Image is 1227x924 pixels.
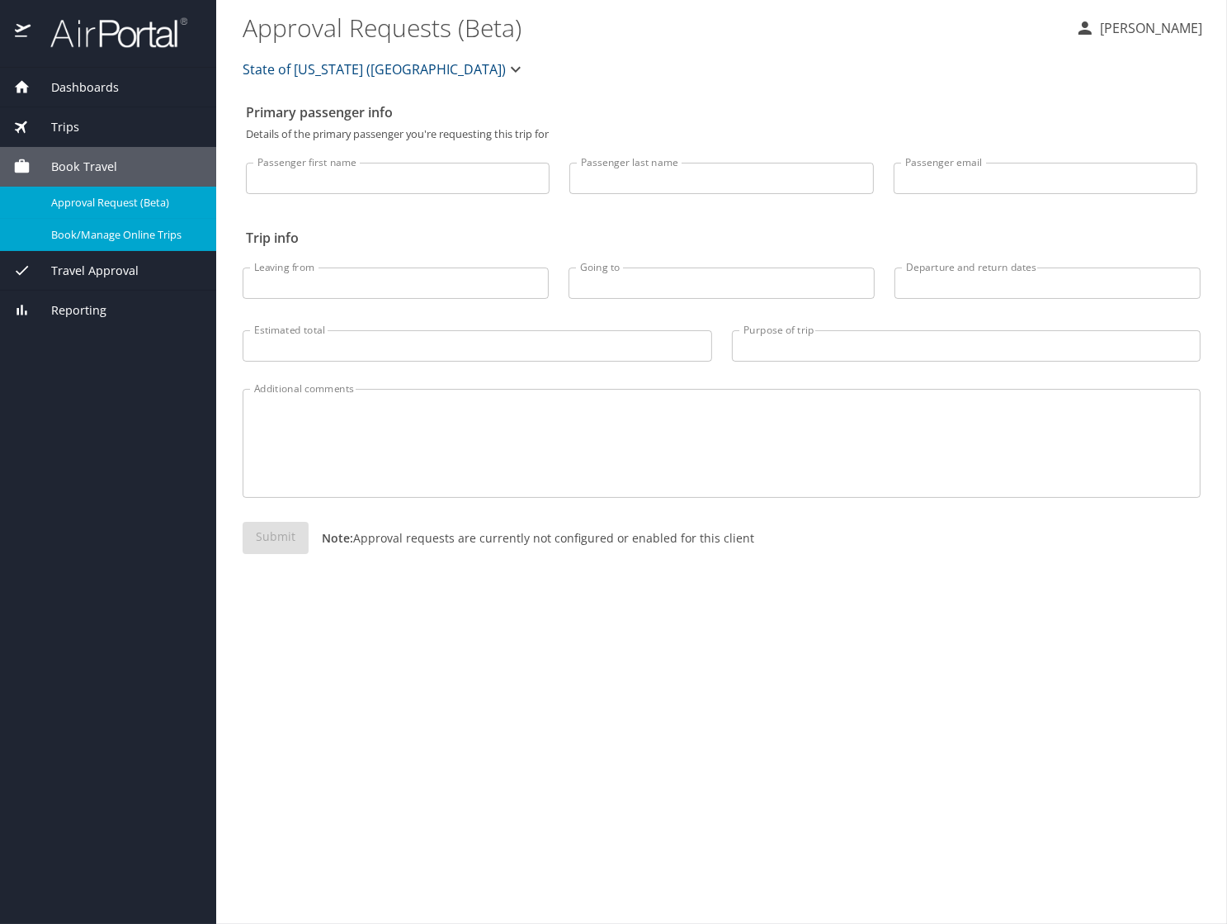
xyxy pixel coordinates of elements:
span: Dashboards [31,78,119,97]
h2: Primary passenger info [246,99,1197,126]
span: Book/Manage Online Trips [51,227,196,243]
h2: Trip info [246,225,1197,251]
h1: Approval Requests (Beta) [243,2,1062,53]
p: Details of the primary passenger you're requesting this trip for [246,129,1197,140]
span: Approval Request (Beta) [51,195,196,211]
span: State of [US_STATE] ([GEOGRAPHIC_DATA]) [243,58,506,81]
p: Approval requests are currently not configured or enabled for this client [309,529,754,547]
button: State of [US_STATE] ([GEOGRAPHIC_DATA]) [236,53,532,86]
img: icon-airportal.png [15,17,32,49]
button: [PERSON_NAME] [1069,13,1209,43]
img: airportal-logo.png [32,17,187,49]
span: Book Travel [31,158,117,176]
strong: Note: [322,530,353,546]
span: Trips [31,118,79,136]
p: [PERSON_NAME] [1095,18,1202,38]
span: Travel Approval [31,262,139,280]
span: Reporting [31,301,106,320]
